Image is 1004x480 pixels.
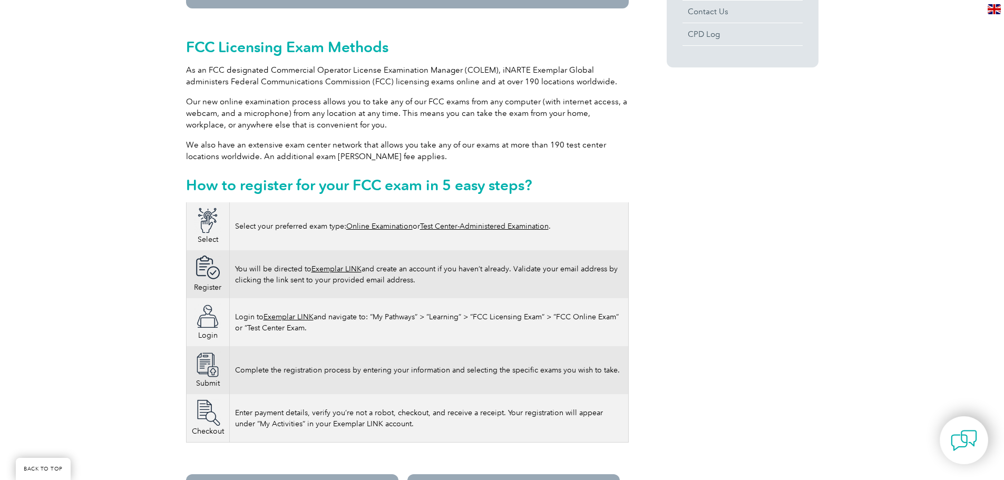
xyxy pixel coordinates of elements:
[683,23,803,45] a: CPD Log
[186,38,629,55] h2: FCC Licensing Exam Methods
[186,346,229,394] td: Submit
[951,427,977,454] img: contact-chat.png
[186,250,229,298] td: Register
[264,312,314,321] a: Exemplar LINK
[420,222,549,231] a: Test Center-Administered Examination
[229,394,628,443] td: Enter payment details, verify you’re not a robot, checkout, and receive a receipt. Your registrat...
[229,346,628,394] td: Complete the registration process by entering your information and selecting the specific exams y...
[186,394,229,443] td: Checkout
[229,298,628,346] td: Login to and navigate to: “My Pathways” > “Learning” > “FCC Licensing Exam” > “FCC Online Exam” o...
[186,202,229,250] td: Select
[186,298,229,346] td: Login
[229,250,628,298] td: You will be directed to and create an account if you haven’t already. Validate your email address...
[16,458,71,480] a: BACK TO TOP
[988,4,1001,14] img: en
[186,139,629,162] p: We also have an extensive exam center network that allows you take any of our exams at more than ...
[186,64,629,87] p: As an FCC designated Commercial Operator License Examination Manager (COLEM), iNARTE Exemplar Glo...
[683,1,803,23] a: Contact Us
[346,222,413,231] a: Online Examination
[229,202,628,250] td: Select your preferred exam type: or .
[311,265,362,273] a: Exemplar LINK
[186,96,629,131] p: Our new online examination process allows you to take any of our FCC exams from any computer (wit...
[186,177,629,193] h2: How to register for your FCC exam in 5 easy steps?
